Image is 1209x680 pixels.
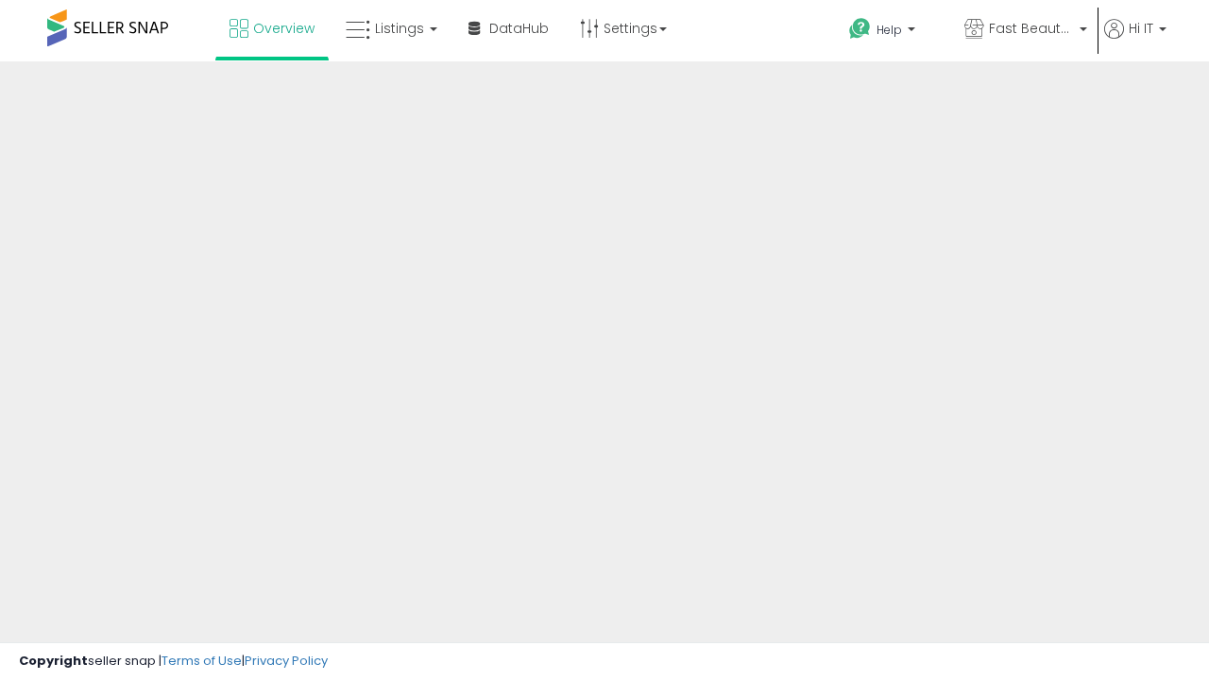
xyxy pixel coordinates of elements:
[1129,19,1153,38] span: Hi IT
[489,19,549,38] span: DataHub
[19,652,88,670] strong: Copyright
[253,19,315,38] span: Overview
[245,652,328,670] a: Privacy Policy
[834,3,947,61] a: Help
[1104,19,1166,61] a: Hi IT
[162,652,242,670] a: Terms of Use
[848,17,872,41] i: Get Help
[877,22,902,38] span: Help
[19,653,328,671] div: seller snap | |
[989,19,1074,38] span: Fast Beauty ([GEOGRAPHIC_DATA])
[375,19,424,38] span: Listings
